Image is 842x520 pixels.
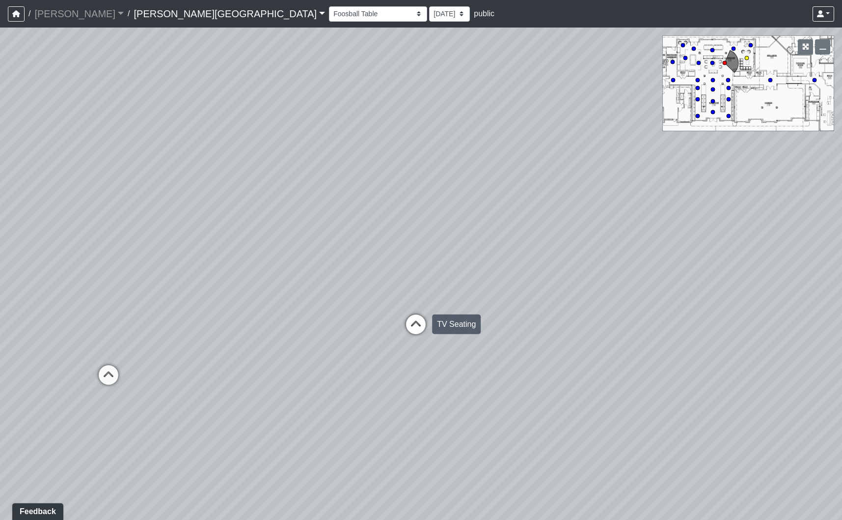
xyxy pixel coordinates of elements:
[474,9,494,18] span: public
[134,4,325,24] a: [PERSON_NAME][GEOGRAPHIC_DATA]
[124,4,134,24] span: /
[7,500,65,520] iframe: Ybug feedback widget
[432,315,481,334] div: TV Seating
[34,4,124,24] a: [PERSON_NAME]
[25,4,34,24] span: /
